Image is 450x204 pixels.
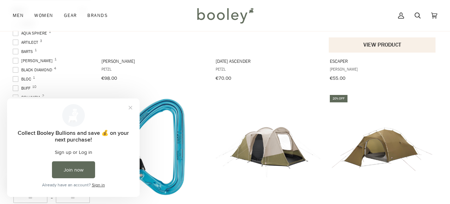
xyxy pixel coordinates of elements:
[13,85,33,91] span: Buff
[35,48,37,52] span: 1
[329,37,436,53] button: View product
[216,75,231,82] span: €70.00
[13,30,49,36] span: Aqua Sphere
[330,66,435,72] span: [PERSON_NAME]
[13,67,54,73] span: Black Diamond
[13,76,33,82] span: BLOC
[32,85,36,89] span: 10
[13,12,24,19] span: Men
[47,195,56,201] span: –
[216,66,321,72] span: Petzl
[330,58,435,64] span: Escaper
[34,12,53,19] span: Women
[101,94,207,200] img: Ange L Carabiner Blue - Booley Galway
[330,75,345,82] span: €55.00
[329,94,436,200] img: Robens Buck Creek 2 Green Vineyard - Booley Galway
[7,98,140,197] iframe: Loyalty program pop-up with offers and actions
[87,12,108,19] span: Brands
[101,66,207,72] span: Petzl
[56,193,90,203] input: Maximum value
[13,193,47,203] input: Minimum value
[54,58,57,61] span: 1
[54,67,56,70] span: 4
[330,95,347,102] div: 20% off
[13,39,40,46] span: Artilect
[42,94,44,98] span: 2
[215,94,321,200] img: Robens Double Dreamer 4 Sand / Green - Booley Galway
[101,75,117,82] span: €98.00
[13,48,35,55] span: Barts
[101,58,207,64] span: [PERSON_NAME]
[64,12,77,19] span: Gear
[33,76,35,79] span: 1
[194,5,256,26] img: Booley
[216,58,321,64] span: [DATE] Ascender
[40,39,42,43] span: 3
[13,58,55,64] span: [PERSON_NAME]
[49,30,51,34] span: 1
[13,94,42,101] span: Columbia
